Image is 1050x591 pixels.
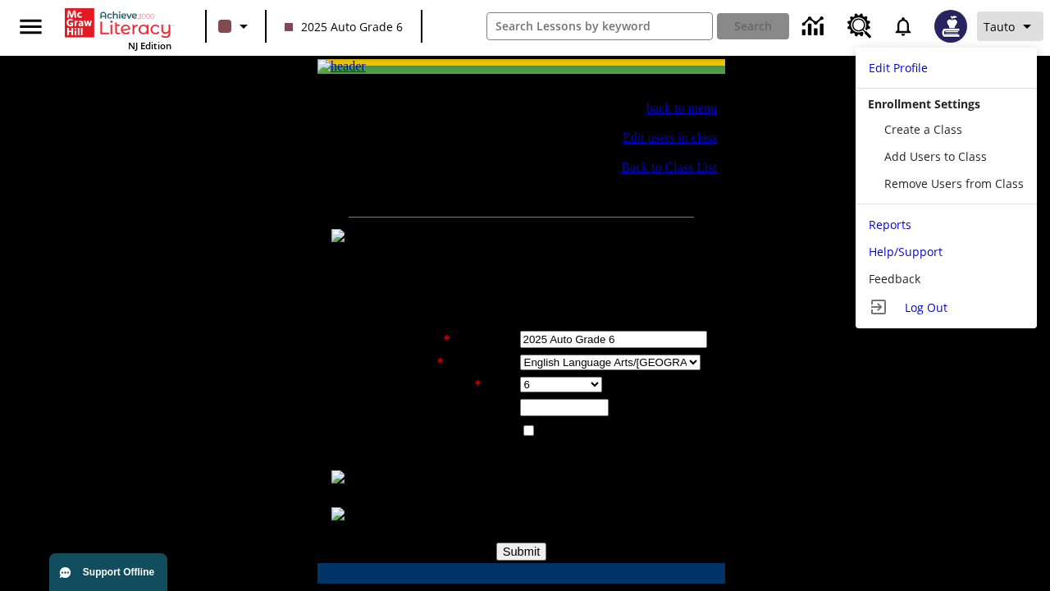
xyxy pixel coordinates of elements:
[869,244,943,259] span: Help/Support
[869,60,928,76] span: Edit Profile
[905,300,947,315] span: Log Out
[884,121,962,137] span: Create a Class
[869,217,911,232] span: Reports
[869,271,920,286] span: Feedback
[884,149,987,164] span: Add Users to Class
[884,176,1024,191] span: Remove Users from Class
[868,96,980,112] span: Enrollment Settings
